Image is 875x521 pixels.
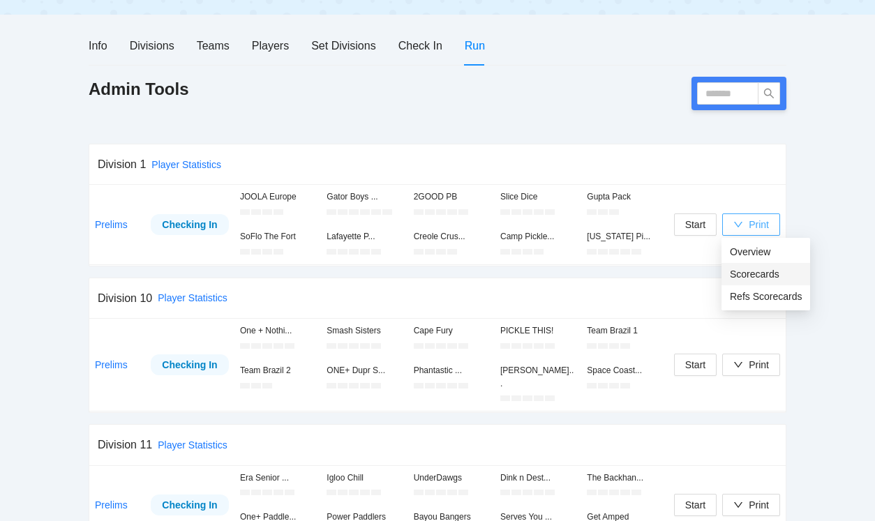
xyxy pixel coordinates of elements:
[465,37,485,54] div: Run
[161,497,218,513] div: Checking In
[587,471,662,485] div: The Backhan...
[674,213,717,236] button: Start
[685,217,706,232] span: Start
[414,190,489,204] div: 2GOOD PB
[158,439,227,451] a: Player Statistics
[89,78,189,100] h1: Admin Tools
[587,230,662,243] div: [US_STATE] Pi...
[674,494,717,516] button: Start
[98,289,152,307] div: Division 10
[327,190,402,204] div: Gator Boys ...
[327,471,402,485] div: Igloo Chill
[414,364,489,377] div: Phantastic ...
[161,357,218,372] div: Checking In
[327,324,402,338] div: Smash Sisters
[733,360,743,370] span: down
[730,266,802,282] span: Scorecards
[722,494,780,516] button: Print
[749,217,769,232] div: Print
[500,190,576,204] div: Slice Dice
[311,37,375,54] div: Set Divisions
[98,436,152,453] div: Division 11
[758,88,779,99] span: search
[414,230,489,243] div: Creole Crus...
[500,364,576,391] div: [PERSON_NAME]...
[730,244,802,259] span: Overview
[130,37,174,54] div: Divisions
[95,499,128,511] a: Prelims
[685,497,706,513] span: Start
[240,471,315,485] div: Era Senior ...
[500,471,576,485] div: Dink n Dest...
[240,364,315,377] div: Team Brazil 2
[758,82,780,105] button: search
[252,37,289,54] div: Players
[733,500,743,510] span: down
[89,37,107,54] div: Info
[98,156,146,173] div: Division 1
[587,364,662,377] div: Space Coast...
[197,37,230,54] div: Teams
[414,324,489,338] div: Cape Fury
[674,354,717,376] button: Start
[95,359,128,370] a: Prelims
[587,190,662,204] div: Gupta Pack
[398,37,442,54] div: Check In
[95,219,128,230] a: Prelims
[685,357,706,372] span: Start
[240,190,315,204] div: JOOLA Europe
[327,230,402,243] div: Lafayette P...
[240,324,315,338] div: One + Nothi...
[722,354,780,376] button: Print
[414,471,489,485] div: UnderDawgs
[730,289,802,304] span: Refs Scorecards
[240,230,315,243] div: SoFlo The Fort
[158,292,227,303] a: Player Statistics
[733,220,743,229] span: down
[749,357,769,372] div: Print
[587,324,662,338] div: Team Brazil 1
[161,217,218,232] div: Checking In
[500,230,576,243] div: Camp Pickle...
[722,213,780,236] button: Print
[500,324,576,338] div: PICKLE THIS!
[327,364,402,377] div: ONE+ Dupr S...
[151,159,221,170] a: Player Statistics
[749,497,769,513] div: Print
